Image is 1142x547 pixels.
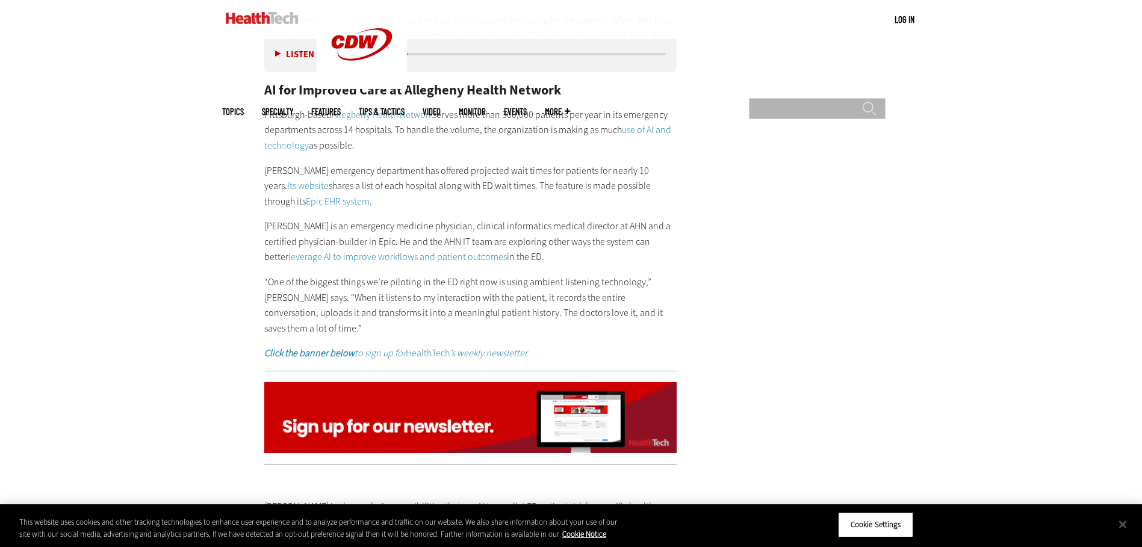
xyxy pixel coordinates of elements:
a: Click the banner belowto sign up forHealthTech’s weekly newsletter. [264,347,529,359]
a: Features [311,107,341,116]
img: ht_newsletter_animated_q424_signup_desktop [264,382,677,453]
span: Specialty [262,107,293,116]
a: CDW [317,79,407,92]
p: [PERSON_NAME] is an emergency medicine physician, clinical informatics medical director at AHN an... [264,218,677,265]
a: Video [423,107,441,116]
em: to sign up for [264,347,406,359]
a: Log in [895,14,914,25]
a: Its website [287,179,329,192]
a: use of AI and technology [264,123,671,152]
p: [PERSON_NAME] is also exploring possibilities that use AI to predict ED patient risk for specific... [264,499,677,530]
em: ’s weekly newsletter. [450,347,529,359]
a: More information about your privacy [562,529,606,539]
a: Tips & Tactics [359,107,405,116]
p: “One of the biggest things we’re piloting in the ED right now is using ambient listening technolo... [264,274,677,336]
strong: Click the banner below [264,347,355,359]
p: [PERSON_NAME] emergency department has offered projected wait times for patients for nearly 10 ye... [264,163,677,209]
a: Epic EHR system [306,195,370,208]
button: Close [1109,511,1136,537]
img: Home [226,12,299,24]
span: Topics [222,107,244,116]
span: More [545,107,570,116]
div: User menu [895,13,914,26]
a: leverage AI to improve workflows and patient outcomes [288,250,507,263]
a: Events [504,107,527,116]
div: This website uses cookies and other tracking technologies to enhance user experience and to analy... [19,516,628,540]
button: Cookie Settings [838,512,913,537]
a: MonITor [459,107,486,116]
